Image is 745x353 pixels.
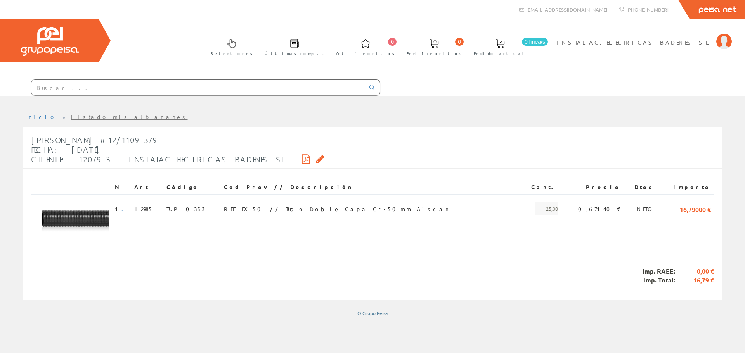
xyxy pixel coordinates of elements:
th: Precio [561,180,624,194]
span: Ped. favoritos [407,50,462,57]
img: Foto artículo (192x93.428571428571) [34,202,109,238]
th: Art [131,180,163,194]
i: Solicitar por email copia firmada [316,156,324,162]
span: 25,00 [535,202,558,215]
a: Selectores [203,32,256,60]
th: Dtos [624,180,658,194]
a: INSTALAC.ELECTRICAS BADENES SL [556,32,732,40]
div: © Grupo Peisa [23,310,722,317]
span: 1 [115,202,128,215]
span: 12985 [134,202,153,215]
span: 0,00 € [675,267,714,276]
span: [EMAIL_ADDRESS][DOMAIN_NAME] [526,6,607,13]
span: 0 línea/s [522,38,548,46]
a: Inicio [23,113,56,120]
th: N [112,180,131,194]
span: 0 [388,38,397,46]
span: 0,67140 € [578,202,621,215]
th: Cod Prov // Descripción [221,180,519,194]
span: 0 [455,38,464,46]
span: 16,79 € [675,276,714,285]
span: Art. favoritos [336,50,395,57]
th: Importe [658,180,714,194]
span: Selectores [211,50,253,57]
span: REFLEX50 // Tubo Doble Capa Cr-50mm Aiscan [224,202,450,215]
span: Últimas compras [265,50,324,57]
i: Descargar PDF [302,156,310,162]
span: INSTALAC.ELECTRICAS BADENES SL [556,38,712,46]
th: Cant. [519,180,561,194]
input: Buscar ... [31,80,365,95]
div: Imp. RAEE: Imp. Total: [31,257,714,294]
a: Listado mis albaranes [71,113,188,120]
th: Código [163,180,221,194]
span: 16,79000 € [680,202,711,215]
span: TUPL0353 [166,202,205,215]
img: Grupo Peisa [21,27,79,56]
span: Pedido actual [474,50,527,57]
a: . [121,205,128,212]
span: [PERSON_NAME] #12/1109379 Fecha: [DATE] Cliente: 120793 - INSTALAC.ELECTRICAS BADENES SL [31,135,283,164]
a: Últimas compras [257,32,328,60]
span: NETO [637,202,655,215]
span: [PHONE_NUMBER] [626,6,669,13]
